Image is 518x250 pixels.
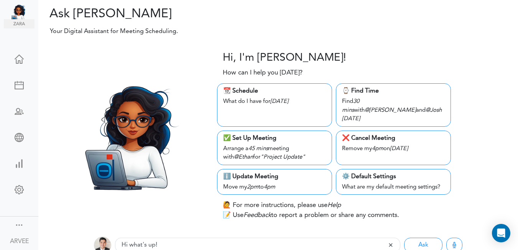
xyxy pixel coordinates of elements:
div: Find with and [342,96,445,124]
div: ⌚️ Find Time [342,86,445,96]
div: View Insights [4,159,35,167]
i: @[PERSON_NAME] [365,108,416,113]
h3: Hi, I'm [PERSON_NAME]! [223,52,346,65]
div: Create Meeting [4,81,35,88]
div: ⚙️ Default Settings [342,172,445,181]
div: ARVEE [10,237,29,246]
i: Feedback [243,212,271,219]
i: @Ethan [234,154,253,160]
i: "Project Update" [260,154,305,160]
div: Remove my on [342,143,445,154]
img: Zara.png [69,75,191,197]
img: Unified Global - Powered by TEAMCAL AI [12,4,35,19]
div: Arrange a meeting with for [223,143,326,162]
i: 30 mins [342,99,359,113]
i: 45 mins [248,146,268,152]
div: What are my default meeting settings? [342,181,445,192]
i: [DATE] [390,146,408,152]
a: Change Settings [4,181,35,200]
p: 🙋 For more instructions, please use [223,200,341,210]
a: ARVEE [1,232,38,249]
i: [DATE] [270,99,288,104]
div: ✅ Set Up Meeting [223,134,326,143]
div: Change Settings [4,185,35,193]
img: zara.png [4,19,35,28]
p: How can I help you [DATE]? [223,68,303,78]
div: Share Meeting Link [4,133,35,141]
div: Show menu and text [15,220,24,228]
i: @Josh [426,108,442,113]
p: Your Digital Assistant for Meeting Scheduling. [44,27,380,36]
i: 4pm [372,146,383,152]
div: 📆 Schedule [223,86,326,96]
p: 📝 Use to report a problem or share any comments. [223,210,399,220]
div: ❌ Cancel Meeting [342,134,445,143]
div: Move my to [223,181,326,192]
i: [DATE] [342,116,360,122]
div: What do I have for [223,96,326,106]
div: Home [4,55,35,62]
div: ℹ️ Update Meeting [223,172,326,181]
div: Open Intercom Messenger [492,224,510,242]
i: Help [327,202,341,209]
h2: Ask [PERSON_NAME] [44,7,273,22]
div: Schedule Team Meeting [4,107,35,114]
i: 4pm [264,184,275,190]
i: 2pm [247,184,258,190]
a: Change side menu [15,220,24,231]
